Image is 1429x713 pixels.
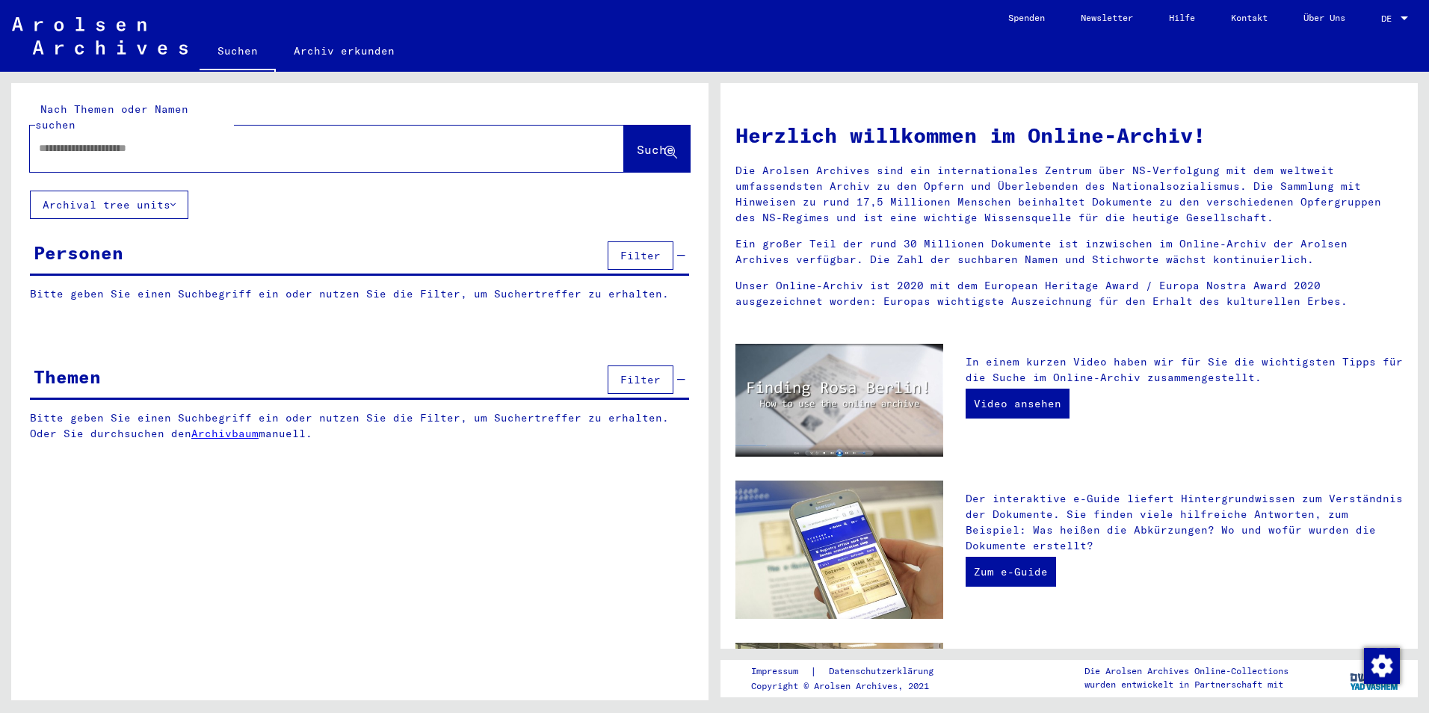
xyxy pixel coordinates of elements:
div: Personen [34,239,123,266]
span: Suche [637,142,674,157]
p: Der interaktive e-Guide liefert Hintergrundwissen zum Verständnis der Dokumente. Sie finden viele... [966,491,1403,554]
span: Filter [620,373,661,386]
p: Die Arolsen Archives sind ein internationales Zentrum über NS-Verfolgung mit dem weltweit umfasse... [735,163,1403,226]
a: Archiv erkunden [276,33,413,69]
mat-label: Nach Themen oder Namen suchen [35,102,188,132]
img: eguide.jpg [735,481,943,619]
img: video.jpg [735,344,943,457]
p: In einem kurzen Video haben wir für Sie die wichtigsten Tipps für die Suche im Online-Archiv zusa... [966,354,1403,386]
img: yv_logo.png [1347,659,1403,697]
button: Archival tree units [30,191,188,219]
p: Unser Online-Archiv ist 2020 mit dem European Heritage Award / Europa Nostra Award 2020 ausgezeic... [735,278,1403,309]
span: Filter [620,249,661,262]
span: DE [1381,13,1398,24]
p: Die Arolsen Archives Online-Collections [1084,664,1288,678]
img: Arolsen_neg.svg [12,17,188,55]
button: Suche [624,126,690,172]
a: Archivbaum [191,427,259,440]
a: Impressum [751,664,810,679]
p: Bitte geben Sie einen Suchbegriff ein oder nutzen Sie die Filter, um Suchertreffer zu erhalten. [30,286,689,302]
a: Datenschutzerklärung [817,664,951,679]
div: Zustimmung ändern [1363,647,1399,683]
p: Bitte geben Sie einen Suchbegriff ein oder nutzen Sie die Filter, um Suchertreffer zu erhalten. O... [30,410,690,442]
h1: Herzlich willkommen im Online-Archiv! [735,120,1403,151]
p: Ein großer Teil der rund 30 Millionen Dokumente ist inzwischen im Online-Archiv der Arolsen Archi... [735,236,1403,268]
a: Suchen [200,33,276,72]
img: Zustimmung ändern [1364,648,1400,684]
p: wurden entwickelt in Partnerschaft mit [1084,678,1288,691]
div: Themen [34,363,101,390]
a: Zum e-Guide [966,557,1056,587]
button: Filter [608,241,673,270]
div: | [751,664,951,679]
p: Copyright © Arolsen Archives, 2021 [751,679,951,693]
button: Filter [608,365,673,394]
a: Video ansehen [966,389,1070,419]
